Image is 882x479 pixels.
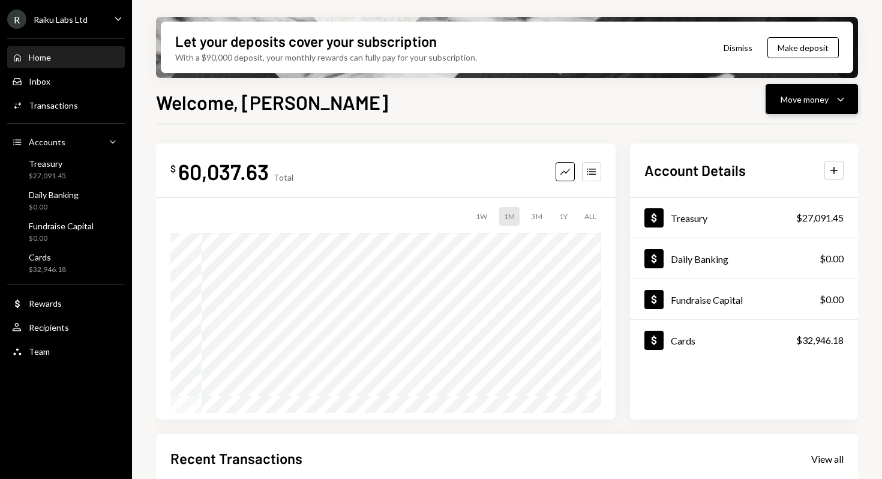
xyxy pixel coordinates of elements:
div: $0.00 [820,252,844,266]
div: 1Y [554,207,572,226]
div: Team [29,346,50,357]
div: Daily Banking [29,190,79,200]
div: Treasury [671,212,707,224]
h2: Recent Transactions [170,448,302,468]
a: View all [811,452,844,465]
div: 1M [499,207,520,226]
div: Let your deposits cover your subscription [175,31,437,51]
div: Daily Banking [671,253,728,265]
a: Recipients [7,316,125,338]
div: Transactions [29,100,78,110]
a: Team [7,340,125,362]
div: Rewards [29,298,62,309]
a: Treasury$27,091.45 [7,155,125,184]
button: Dismiss [709,34,767,62]
a: Home [7,46,125,68]
div: $27,091.45 [29,171,66,181]
div: Total [274,172,293,182]
a: Treasury$27,091.45 [630,197,858,238]
div: $32,946.18 [796,333,844,348]
a: Fundraise Capital$0.00 [7,217,125,246]
div: Raiku Labs Ltd [34,14,88,25]
div: With a $90,000 deposit, your monthly rewards can fully pay for your subscription. [175,51,477,64]
h1: Welcome, [PERSON_NAME] [156,90,388,114]
div: $32,946.18 [29,265,66,275]
a: Daily Banking$0.00 [7,186,125,215]
div: Inbox [29,76,50,86]
a: Cards$32,946.18 [630,320,858,360]
div: View all [811,453,844,465]
a: Cards$32,946.18 [7,249,125,277]
div: R [7,10,26,29]
a: Daily Banking$0.00 [630,238,858,279]
div: 3M [527,207,547,226]
div: Cards [671,335,695,346]
div: Fundraise Capital [671,294,743,306]
button: Make deposit [767,37,839,58]
div: Home [29,52,51,62]
div: 60,037.63 [178,158,269,185]
div: $ [170,163,176,175]
div: Cards [29,252,66,262]
div: Move money [781,93,829,106]
div: $0.00 [29,202,79,212]
a: Transactions [7,94,125,116]
a: Fundraise Capital$0.00 [630,279,858,319]
div: Recipients [29,322,69,333]
div: Treasury [29,158,66,169]
a: Inbox [7,70,125,92]
div: 1W [471,207,492,226]
div: ALL [580,207,601,226]
div: Accounts [29,137,65,147]
a: Rewards [7,292,125,314]
div: $0.00 [820,292,844,307]
a: Accounts [7,131,125,152]
div: $0.00 [29,233,94,244]
button: Move money [766,84,858,114]
h2: Account Details [644,160,746,180]
div: $27,091.45 [796,211,844,225]
div: Fundraise Capital [29,221,94,231]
